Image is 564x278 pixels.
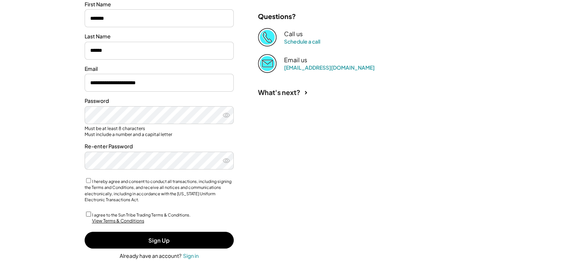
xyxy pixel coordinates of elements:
[284,30,303,38] div: Call us
[85,179,231,202] label: I hereby agree and consent to conduct all transactions, including signing the Terms and Condition...
[183,252,199,259] div: Sign in
[85,1,234,8] div: First Name
[258,54,277,73] img: Email%202%403x.png
[85,65,234,73] div: Email
[258,12,296,20] div: Questions?
[85,143,234,150] div: Re-enter Password
[258,88,300,97] div: What's next?
[258,28,277,47] img: Phone%20copy%403x.png
[92,212,190,217] label: I agree to the Sun Tribe Trading Terms & Conditions.
[92,218,144,224] div: View Terms & Conditions
[284,64,375,71] a: [EMAIL_ADDRESS][DOMAIN_NAME]
[85,232,234,249] button: Sign Up
[85,126,234,137] div: Must be at least 8 characters Must include a number and a capital letter
[284,56,307,64] div: Email us
[120,252,182,260] div: Already have an account?
[85,97,234,105] div: Password
[85,33,234,40] div: Last Name
[284,38,320,45] a: Schedule a call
